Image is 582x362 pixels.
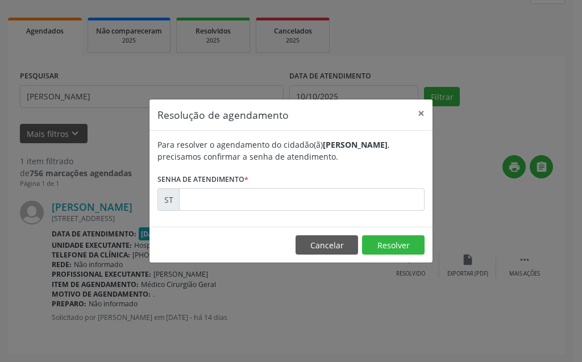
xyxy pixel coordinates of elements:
button: Close [410,99,433,127]
div: Para resolver o agendamento do cidadão(ã) , precisamos confirmar a senha de atendimento. [157,139,425,163]
button: Cancelar [296,235,358,255]
b: [PERSON_NAME] [323,139,388,150]
h5: Resolução de agendamento [157,107,289,122]
button: Resolver [362,235,425,255]
div: ST [157,188,180,211]
label: Senha de atendimento [157,170,248,188]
